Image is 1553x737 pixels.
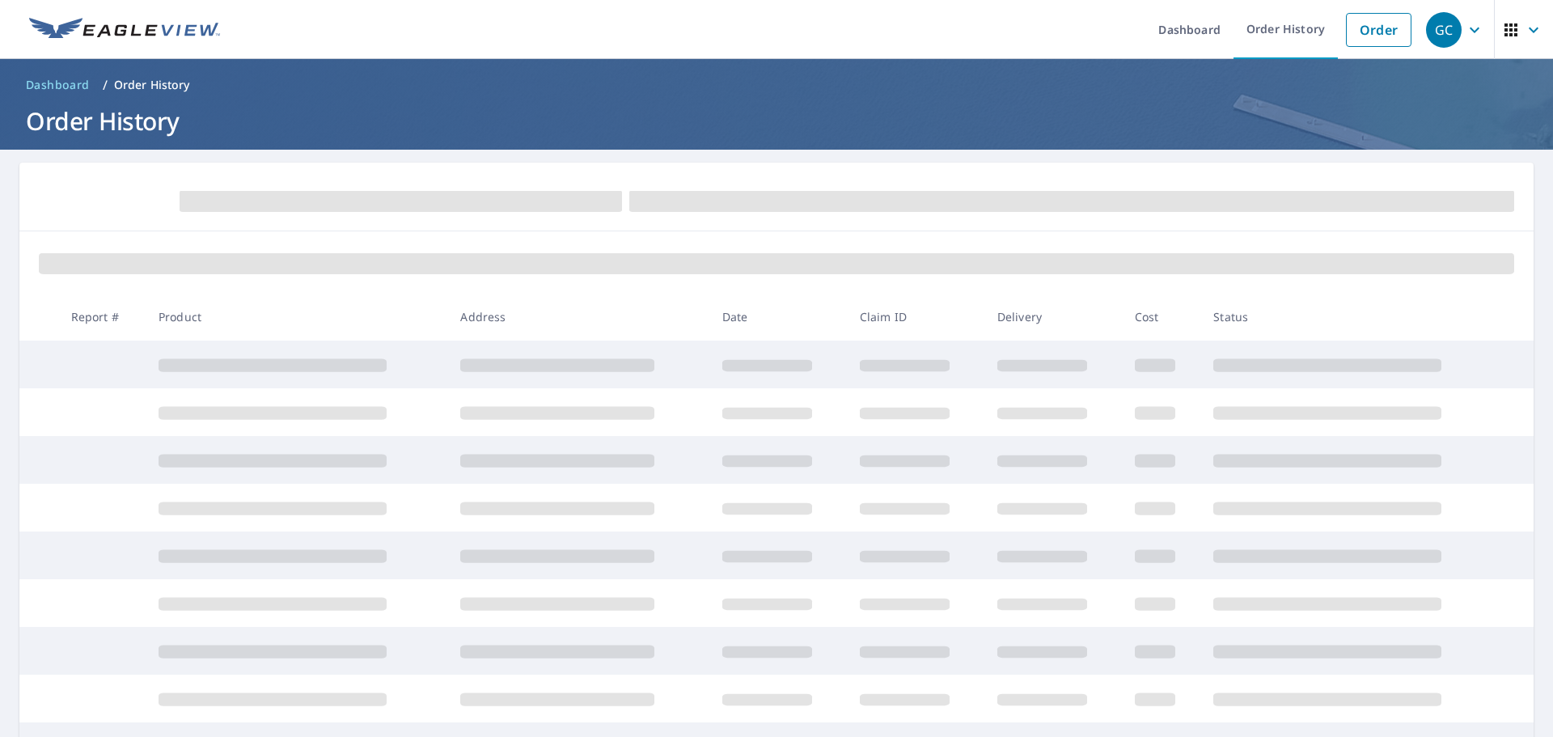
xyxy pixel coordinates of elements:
[1346,13,1411,47] a: Order
[984,293,1122,341] th: Delivery
[19,104,1534,138] h1: Order History
[1426,12,1462,48] div: GC
[447,293,709,341] th: Address
[847,293,984,341] th: Claim ID
[103,75,108,95] li: /
[26,77,90,93] span: Dashboard
[1122,293,1201,341] th: Cost
[1200,293,1503,341] th: Status
[114,77,190,93] p: Order History
[29,18,220,42] img: EV Logo
[58,293,146,341] th: Report #
[19,72,96,98] a: Dashboard
[146,293,447,341] th: Product
[19,72,1534,98] nav: breadcrumb
[709,293,847,341] th: Date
